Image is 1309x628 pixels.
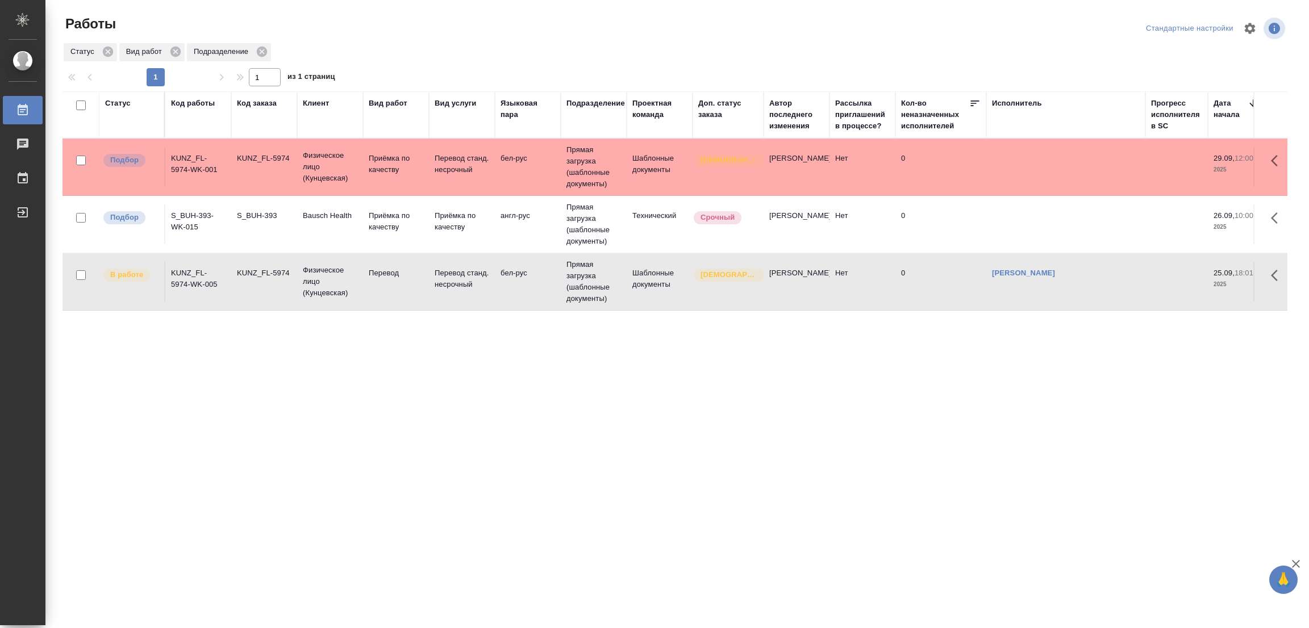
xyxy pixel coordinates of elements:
div: Статус [64,43,117,61]
p: Срочный [701,212,735,223]
p: 12:00 [1235,154,1253,162]
div: Исполнитель выполняет работу [102,267,159,283]
td: Прямая загрузка (шаблонные документы) [561,196,627,253]
span: Посмотреть информацию [1264,18,1287,39]
p: 18:01 [1235,269,1253,277]
p: [DEMOGRAPHIC_DATA] [701,154,757,166]
td: [PERSON_NAME] [764,147,829,187]
div: Автор последнего изменения [769,98,824,132]
div: Статус [105,98,131,109]
td: S_BUH-393-WK-015 [165,204,231,244]
span: Работы [62,15,116,33]
td: Нет [829,147,895,187]
div: KUNZ_FL-5974 [237,267,291,279]
div: Дата начала [1214,98,1248,120]
div: Подразделение [566,98,625,109]
button: Здесь прячутся важные кнопки [1264,147,1291,174]
p: Подбор [110,154,139,166]
button: 🙏 [1269,566,1298,594]
td: Технический [627,204,693,244]
div: Подразделение [187,43,271,61]
td: бел-рус [495,147,561,187]
div: Кол-во неназначенных исполнителей [901,98,969,132]
p: 10:00 [1235,211,1253,220]
p: 29.09, [1214,154,1235,162]
div: Можно подбирать исполнителей [102,210,159,225]
td: Прямая загрузка (шаблонные документы) [561,253,627,310]
td: 0 [895,262,986,302]
td: KUNZ_FL-5974-WK-005 [165,262,231,302]
td: бел-рус [495,262,561,302]
div: Можно подбирать исполнителей [102,153,159,168]
button: Здесь прячутся важные кнопки [1264,204,1291,232]
p: В работе [110,269,143,280]
span: 🙏 [1274,568,1293,592]
td: англ-рус [495,204,561,244]
div: Вид услуги [435,98,477,109]
td: Прямая загрузка (шаблонные документы) [561,139,627,195]
p: Bausch Health [303,210,357,221]
td: Шаблонные документы [627,147,693,187]
td: 0 [895,204,986,244]
span: из 1 страниц [287,70,335,86]
p: 2025 [1214,164,1259,175]
p: Физическое лицо (Кунцевская) [303,150,357,184]
td: 0 [895,147,986,187]
p: Подразделение [194,46,252,57]
div: Клиент [303,98,329,109]
p: Вид работ [126,46,166,57]
button: Здесь прячутся важные кнопки [1264,262,1291,289]
div: Код заказа [237,98,277,109]
div: Прогресс исполнителя в SC [1151,98,1202,132]
p: 2025 [1214,279,1259,290]
p: Перевод [369,267,423,279]
td: Нет [829,204,895,244]
td: Шаблонные документы [627,262,693,302]
div: Языковая пара [501,98,555,120]
td: Нет [829,262,895,302]
div: Вид работ [369,98,407,109]
div: Рассылка приглашений в процессе? [835,98,890,132]
p: Физическое лицо (Кунцевская) [303,265,357,299]
div: split button [1143,20,1236,37]
p: Перевод станд. несрочный [435,153,489,175]
div: Проектная команда [632,98,687,120]
div: Код работы [171,98,215,109]
p: 26.09, [1214,211,1235,220]
p: Перевод станд. несрочный [435,267,489,290]
div: Исполнитель [992,98,1042,109]
td: [PERSON_NAME] [764,262,829,302]
p: 2025 [1214,221,1259,233]
p: Подбор [110,212,139,223]
div: Доп. статус заказа [698,98,758,120]
div: S_BUH-393 [237,210,291,221]
div: Вид работ [119,43,185,61]
a: [PERSON_NAME] [992,269,1055,277]
p: Приёмка по качеству [435,210,489,233]
div: KUNZ_FL-5974 [237,153,291,164]
p: [DEMOGRAPHIC_DATA] [701,269,757,280]
p: Приёмка по качеству [369,153,423,175]
span: Настроить таблицу [1236,15,1264,42]
p: 25.09, [1214,269,1235,277]
td: KUNZ_FL-5974-WK-001 [165,147,231,187]
p: Статус [70,46,98,57]
p: Приёмка по качеству [369,210,423,233]
td: [PERSON_NAME] [764,204,829,244]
